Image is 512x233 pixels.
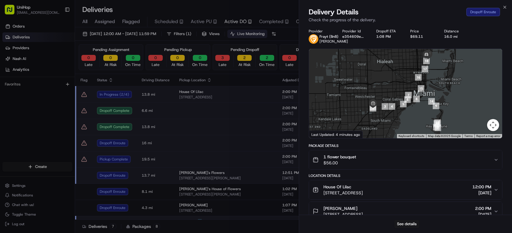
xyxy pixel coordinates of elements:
[410,29,435,34] div: Price
[475,205,491,211] span: 2:00 PM
[6,6,18,18] img: Nash
[389,103,395,110] div: 4
[309,17,502,23] p: Check the progress of the delivery.
[323,205,357,211] span: [PERSON_NAME]
[410,34,435,39] div: $69.11
[433,103,439,109] div: 9
[320,34,338,39] span: Frayt (BnB)
[311,130,330,138] a: Open this area in Google Maps (opens a new window)
[6,24,109,34] p: Welcome 👋
[428,98,435,105] div: 14
[476,134,500,138] a: Report a map error
[398,134,424,138] button: Keyboard shortcuts
[423,58,430,64] div: 18
[342,34,364,39] button: e354609e...
[20,57,98,63] div: Start new chat
[102,59,109,66] button: Start new chat
[51,88,56,92] div: 💻
[413,96,420,102] div: 8
[342,29,367,34] div: Provider Id
[434,120,440,127] div: 10
[487,119,499,131] button: Map camera controls
[309,7,359,17] span: Delivery Details
[422,66,428,72] div: 17
[418,85,424,92] div: 15
[60,102,73,106] span: Pylon
[323,154,356,160] span: 1 flower bouquet
[444,34,468,39] div: 16.0 mi
[42,101,73,106] a: Powered byPylon
[6,88,11,92] div: 📗
[309,34,318,44] img: frayt-logo.jpeg
[57,87,96,93] span: API Documentation
[400,101,407,107] div: 5
[16,39,99,45] input: Clear
[309,131,363,138] div: Last Updated: 4 minutes ago
[309,180,502,199] button: House Of Lilac[STREET_ADDRESS]12:00 PM[DATE]
[309,173,502,178] div: Location Details
[309,202,502,221] button: [PERSON_NAME][STREET_ADDRESS]2:00 PM[DATE]
[323,211,363,217] span: [STREET_ADDRESS]
[48,85,99,95] a: 💻API Documentation
[434,119,441,126] div: 13
[309,29,333,34] div: Provider
[444,29,468,34] div: Distance
[376,29,401,34] div: Dropoff ETA
[323,184,351,190] span: House Of Lilac
[309,143,502,148] div: Package Details
[20,63,76,68] div: We're available if you need us!
[6,57,17,68] img: 1736555255976-a54dd68f-1ca7-489b-9aae-adbdc363a1c4
[472,190,491,196] span: [DATE]
[323,160,356,166] span: $56.00
[12,87,46,93] span: Knowledge Base
[320,39,348,44] span: [PERSON_NAME]
[415,74,422,81] div: 16
[382,103,388,110] div: 3
[376,34,401,39] div: 1:08 PM
[475,211,491,217] span: [DATE]
[4,85,48,95] a: 📗Knowledge Base
[428,134,461,138] span: Map data ©2025 Google
[472,184,491,190] span: 12:00 PM
[464,134,473,138] a: Terms (opens in new tab)
[323,190,363,196] span: [STREET_ADDRESS]
[404,96,411,103] div: 6
[394,220,419,228] button: See details
[309,150,502,169] button: 1 flower bouquet$56.00
[405,92,412,98] div: 7
[433,124,440,130] div: 12
[311,130,330,138] img: Google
